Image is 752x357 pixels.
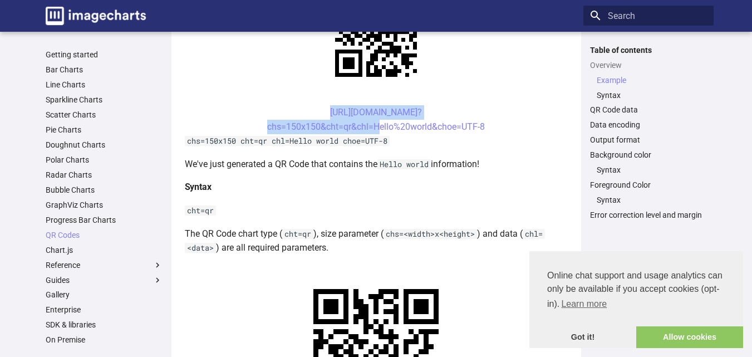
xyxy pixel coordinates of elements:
a: Polar Charts [46,155,163,165]
a: Syntax [597,90,707,100]
label: Reference [46,260,163,270]
img: logo [46,7,146,25]
a: Syntax [597,165,707,175]
a: Foreground Color [590,180,707,190]
a: dismiss cookie message [529,326,636,349]
a: Gallery [46,290,163,300]
a: Data encoding [590,120,707,130]
label: Table of contents [583,45,714,55]
a: Pie Charts [46,125,163,135]
a: Getting started [46,50,163,60]
a: learn more about cookies [559,296,608,312]
a: Output format [590,135,707,145]
a: Example [597,75,707,85]
p: The QR Code chart type ( ), size parameter ( ) and data ( ) are all required parameters. [185,227,568,255]
a: Radar Charts [46,170,163,180]
a: Sparkline Charts [46,95,163,105]
input: Search [583,6,714,26]
a: allow cookies [636,326,743,349]
a: Enterprise [46,305,163,315]
code: cht=qr [185,206,216,216]
a: Progress Bar Charts [46,215,163,225]
code: Hello world [377,159,431,169]
a: QR Codes [46,230,163,240]
code: chs=150x150 cht=qr chl=Hello world choe=UTF-8 [185,136,390,146]
a: QR Code data [590,105,707,115]
a: Doughnut Charts [46,140,163,150]
a: [URL][DOMAIN_NAME]?chs=150x150&cht=qr&chl=Hello%20world&choe=UTF-8 [267,107,485,132]
code: chs=<width>x<height> [384,229,477,239]
span: Online chat support and usage analytics can only be available if you accept cookies (opt-in). [547,269,725,312]
a: Scatter Charts [46,110,163,120]
div: cookieconsent [529,251,743,348]
a: Error correction level and margin [590,210,707,220]
a: GraphViz Charts [46,200,163,210]
a: Syntax [597,195,707,205]
a: On Premise [46,335,163,345]
h4: Syntax [185,180,568,194]
code: cht=qr [282,229,313,239]
a: Background color [590,150,707,160]
nav: Overview [590,75,707,100]
a: Bubble Charts [46,185,163,195]
nav: Background color [590,165,707,175]
label: Guides [46,275,163,285]
p: We've just generated a QR Code that contains the information! [185,157,568,172]
a: Chart.js [46,245,163,255]
a: Line Charts [46,80,163,90]
a: Overview [590,60,707,70]
a: Bar Charts [46,65,163,75]
a: Image-Charts documentation [41,2,150,30]
a: SDK & libraries [46,320,163,330]
nav: Foreground Color [590,195,707,205]
nav: Table of contents [583,45,714,221]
